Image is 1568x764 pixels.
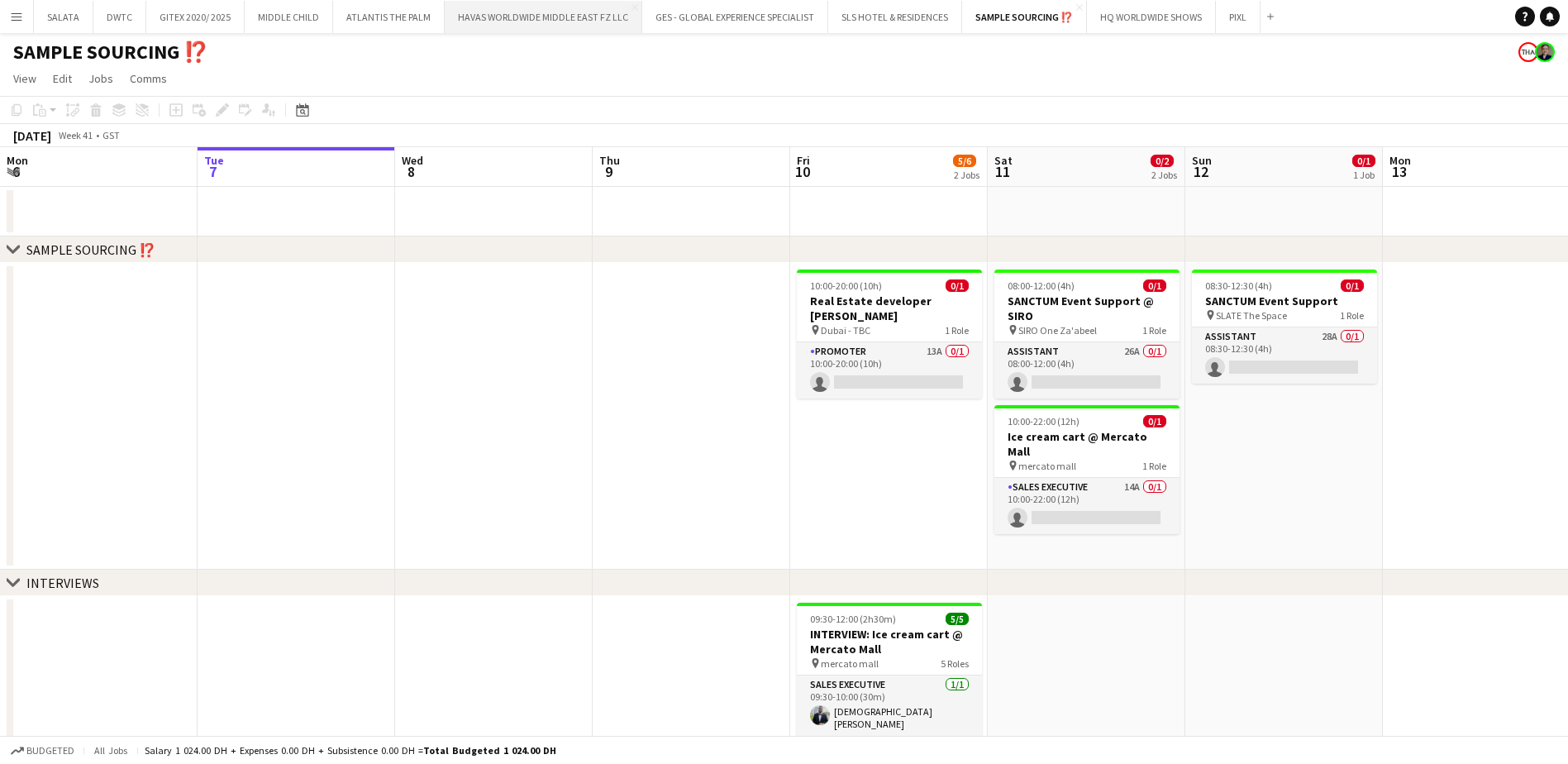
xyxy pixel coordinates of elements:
button: SALATA [34,1,93,33]
app-job-card: 10:00-22:00 (12h)0/1Ice cream cart @ Mercato Mall mercato mall1 RoleSales Executive14A0/110:00-22... [994,405,1180,534]
span: 08:00-12:00 (4h) [1008,279,1075,292]
span: Mon [7,153,28,168]
a: Edit [46,68,79,89]
span: SLATE The Space [1216,309,1287,322]
app-card-role: Sales Executive14A0/110:00-22:00 (12h) [994,478,1180,534]
a: Jobs [82,68,120,89]
app-job-card: 08:30-12:30 (4h)0/1SANCTUM Event Support SLATE The Space1 RoleAssistant28A0/108:30-12:30 (4h) [1192,270,1377,384]
span: mercato mall [1018,460,1076,472]
div: Salary 1 024.00 DH + Expenses 0.00 DH + Subsistence 0.00 DH = [145,744,556,757]
span: 0/1 [946,279,969,292]
span: 0/1 [1352,155,1375,167]
h3: Real Estate developer [PERSON_NAME] [797,294,982,323]
span: Thu [599,153,620,168]
span: Week 41 [55,129,96,141]
span: 5/6 [953,155,976,167]
app-card-role: Assistant28A0/108:30-12:30 (4h) [1192,327,1377,384]
app-job-card: 10:00-20:00 (10h)0/1Real Estate developer [PERSON_NAME] Dubai - TBC1 RolePromoter13A0/110:00-20:0... [797,270,982,399]
h3: SANCTUM Event Support [1192,294,1377,308]
div: SAMPLE SOURCING ⁉️ [26,241,155,258]
h3: Ice cream cart @ Mercato Mall [994,429,1180,459]
span: 10 [794,162,810,181]
span: 1 Role [945,324,969,337]
span: 10:00-20:00 (10h) [810,279,882,292]
button: HQ WORLDWIDE SHOWS [1087,1,1216,33]
app-user-avatar: THA_Sales Team [1518,42,1538,62]
span: SIRO One Za'abeel [1018,324,1097,337]
app-user-avatar: Yuliia Antokhina [1535,42,1555,62]
span: 6 [4,162,28,181]
div: INTERVIEWS [26,575,99,591]
div: GST [102,129,120,141]
span: 11 [992,162,1013,181]
span: 13 [1387,162,1411,181]
span: View [13,71,36,86]
div: 2 Jobs [954,169,979,181]
div: 2 Jobs [1151,169,1177,181]
span: Tue [204,153,224,168]
button: ATLANTIS THE PALM [333,1,445,33]
span: 8 [399,162,423,181]
app-job-card: 08:00-12:00 (4h)0/1SANCTUM Event Support @ SIRO SIRO One Za'abeel1 RoleAssistant26A0/108:00-12:00... [994,270,1180,399]
button: HAVAS WORLDWIDE MIDDLE EAST FZ LLC [445,1,642,33]
h3: INTERVIEW: Ice cream cart @ Mercato Mall [797,627,982,657]
button: GES - GLOBAL EXPERIENCE SPECIALIST [642,1,828,33]
button: PIXL [1216,1,1261,33]
span: 7 [202,162,224,181]
button: SAMPLE SOURCING ⁉️ [962,1,1087,33]
span: Edit [53,71,72,86]
span: Total Budgeted 1 024.00 DH [423,744,556,757]
span: mercato mall [821,657,879,670]
span: 1 Role [1340,309,1364,322]
span: Jobs [88,71,113,86]
h3: SANCTUM Event Support @ SIRO [994,294,1180,323]
span: 0/1 [1143,415,1166,427]
span: Comms [130,71,167,86]
button: SLS HOTEL & RESIDENCES [828,1,962,33]
div: [DATE] [13,127,51,144]
span: 9 [597,162,620,181]
a: Comms [123,68,174,89]
span: 5 Roles [941,657,969,670]
span: All jobs [91,744,131,757]
button: MIDDLE CHILD [245,1,333,33]
span: 0/1 [1341,279,1364,292]
span: 5/5 [946,613,969,625]
div: 1 Job [1353,169,1375,181]
app-card-role: Assistant26A0/108:00-12:00 (4h) [994,342,1180,399]
app-card-role: Promoter13A0/110:00-20:00 (10h) [797,342,982,399]
span: 1 Role [1142,324,1166,337]
span: 0/2 [1151,155,1174,167]
span: 12 [1189,162,1212,181]
button: Budgeted [8,742,77,760]
span: 0/1 [1143,279,1166,292]
button: DWTC [93,1,146,33]
span: Budgeted [26,745,74,757]
span: 09:30-12:00 (2h30m) [810,613,896,625]
span: Fri [797,153,810,168]
span: 10:00-22:00 (12h) [1008,415,1079,427]
h1: SAMPLE SOURCING ⁉️ [13,40,208,64]
span: Dubai - TBC [821,324,870,337]
span: Mon [1389,153,1411,168]
app-card-role: Sales Executive1/109:30-10:00 (30m)[DEMOGRAPHIC_DATA][PERSON_NAME] [797,676,982,737]
span: 1 Role [1142,460,1166,472]
span: Sun [1192,153,1212,168]
button: GITEX 2020/ 2025 [146,1,245,33]
span: Wed [402,153,423,168]
a: View [7,68,43,89]
span: 08:30-12:30 (4h) [1205,279,1272,292]
span: Sat [994,153,1013,168]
